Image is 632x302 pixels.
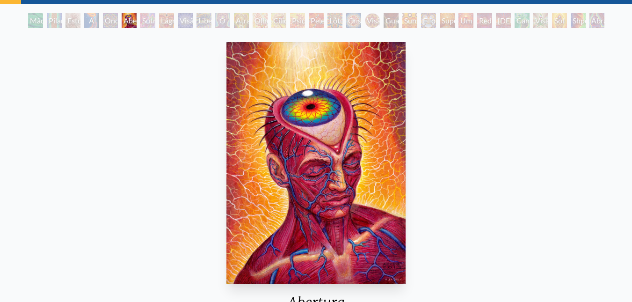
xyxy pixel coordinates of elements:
font: Abraçar [591,16,617,25]
font: Rede do Ser [479,16,495,47]
font: Cannafist [516,16,548,25]
font: Estudo para a Grande Virada [67,16,92,70]
font: Abertura [123,16,153,25]
font: Guardião da Visão Infinita [385,16,416,59]
font: Pele de anjo [311,16,325,47]
img: Aperture-2013-Alex-Grey-watermarked.jpg [226,42,405,284]
font: Sutra da Cannabis [142,16,173,47]
font: [DEMOGRAPHIC_DATA] mesmo [498,16,581,36]
font: Psicomicrografia da ponta [PERSON_NAME] de um querubim com estampa fractal [PERSON_NAME] [292,16,350,137]
font: Superalma [442,16,476,25]
font: Cílios Ofânicos [273,16,302,36]
font: Olhos Fractais [254,16,280,36]
font: Pilar da Consciência [49,16,87,47]
font: Ondulação do olho do arco-íris [105,16,140,81]
font: Lágrimas de Alegria do Terceiro Olho [161,16,190,81]
font: Visão Coletiva [180,16,207,36]
font: Um [460,16,472,25]
font: Mão Verde [30,16,49,36]
font: Libertação através da visão [198,16,232,59]
font: Atracação de Transporte Seráfico no Terceiro Olho [236,16,271,92]
font: Sunyata [404,16,430,25]
font: Visão Superior [535,16,563,36]
font: Elfo Cósmico [423,16,451,36]
font: Visão Cristal Tondo [367,16,388,47]
font: Cristal de Visão [348,16,370,47]
font: Shpongled [573,16,607,25]
font: Lótus Espectral [329,16,359,36]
